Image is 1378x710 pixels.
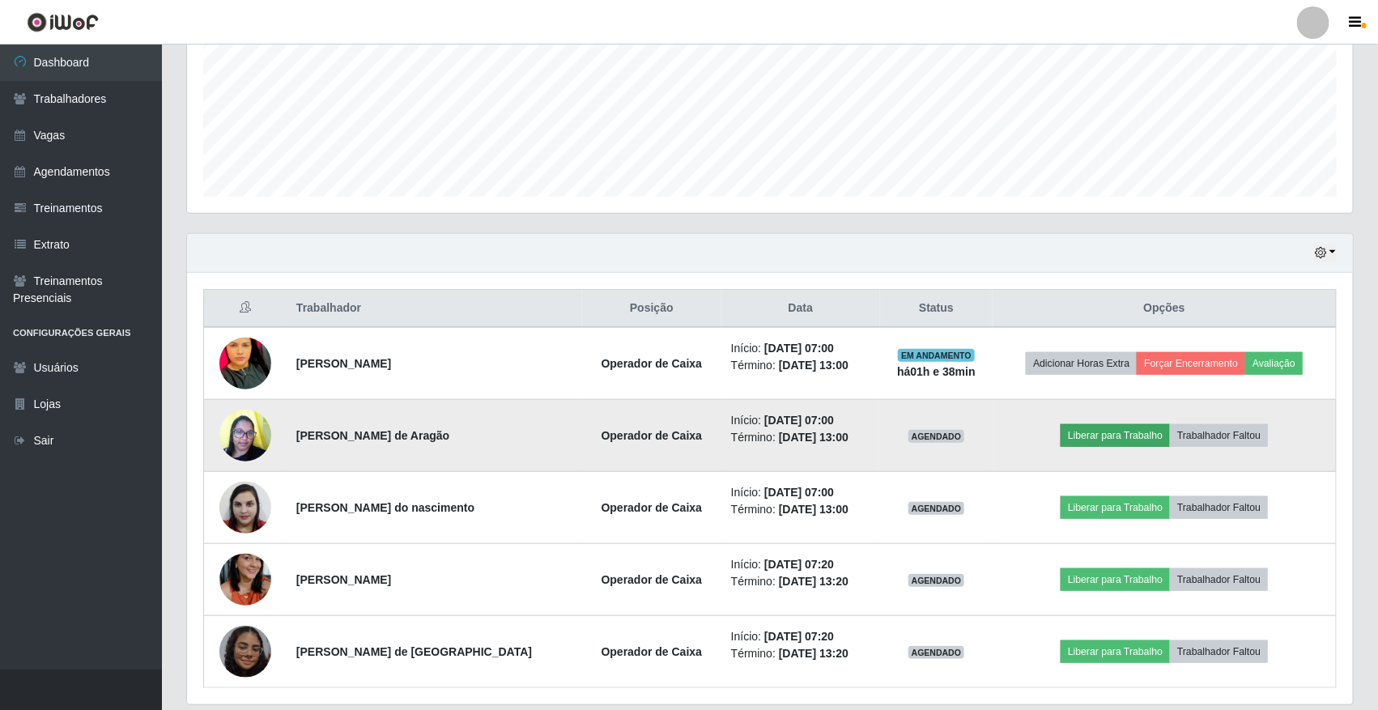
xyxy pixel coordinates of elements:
span: EM ANDAMENTO [898,349,975,362]
button: Adicionar Horas Extra [1026,352,1137,375]
li: Início: [731,628,870,645]
span: AGENDADO [908,430,965,443]
time: [DATE] 13:00 [779,503,848,516]
img: 1632390182177.jpeg [219,401,271,470]
li: Início: [731,340,870,357]
button: Avaliação [1245,352,1303,375]
time: [DATE] 07:00 [764,486,834,499]
li: Início: [731,556,870,573]
li: Término: [731,645,870,662]
li: Início: [731,484,870,501]
button: Trabalhador Faltou [1170,568,1268,591]
button: Trabalhador Faltou [1170,424,1268,447]
button: Trabalhador Faltou [1170,640,1268,663]
button: Forçar Encerramento [1137,352,1245,375]
img: 1742135666821.jpeg [219,626,271,678]
th: Opções [993,290,1336,328]
img: 1682003136750.jpeg [219,473,271,542]
img: 1751683294732.jpeg [219,308,271,420]
button: Liberar para Trabalho [1061,424,1170,447]
th: Trabalhador [287,290,582,328]
time: [DATE] 07:20 [764,558,834,571]
strong: Operador de Caixa [602,357,703,370]
strong: [PERSON_NAME] do nascimento [296,501,474,514]
button: Liberar para Trabalho [1061,640,1170,663]
th: Data [721,290,880,328]
span: AGENDADO [908,574,965,587]
button: Trabalhador Faltou [1170,496,1268,519]
li: Término: [731,357,870,374]
strong: [PERSON_NAME] [296,357,391,370]
th: Status [880,290,993,328]
span: AGENDADO [908,502,965,515]
strong: há 01 h e 38 min [897,365,976,378]
strong: Operador de Caixa [602,645,703,658]
img: 1704159862807.jpeg [219,534,271,626]
li: Término: [731,573,870,590]
strong: [PERSON_NAME] [296,573,391,586]
li: Término: [731,501,870,518]
th: Posição [582,290,721,328]
img: CoreUI Logo [27,12,99,32]
strong: [PERSON_NAME] de Aragão [296,429,449,442]
time: [DATE] 13:00 [779,359,848,372]
time: [DATE] 07:20 [764,630,834,643]
button: Liberar para Trabalho [1061,496,1170,519]
time: [DATE] 13:20 [779,647,848,660]
strong: Operador de Caixa [602,429,703,442]
time: [DATE] 13:20 [779,575,848,588]
li: Início: [731,412,870,429]
button: Liberar para Trabalho [1061,568,1170,591]
strong: Operador de Caixa [602,573,703,586]
time: [DATE] 13:00 [779,431,848,444]
span: AGENDADO [908,646,965,659]
strong: Operador de Caixa [602,501,703,514]
strong: [PERSON_NAME] de [GEOGRAPHIC_DATA] [296,645,532,658]
time: [DATE] 07:00 [764,414,834,427]
li: Término: [731,429,870,446]
time: [DATE] 07:00 [764,342,834,355]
